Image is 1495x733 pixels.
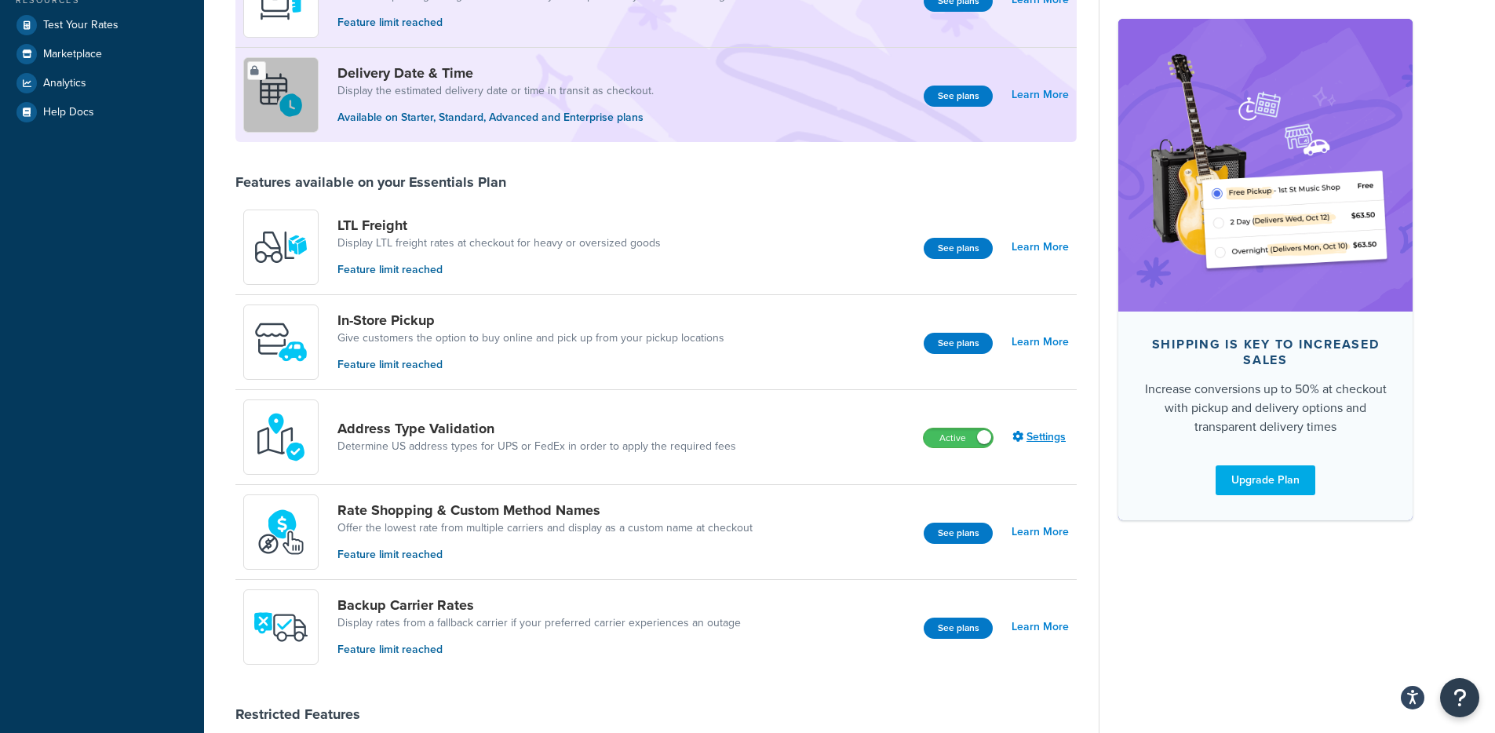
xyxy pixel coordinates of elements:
p: Available on Starter, Standard, Advanced and Enterprise plans [337,109,654,126]
a: Display LTL freight rates at checkout for heavy or oversized goods [337,235,661,251]
div: Shipping is key to increased sales [1143,337,1387,368]
button: See plans [924,618,993,639]
p: Feature limit reached [337,261,661,279]
a: Display rates from a fallback carrier if your preferred carrier experiences an outage [337,615,741,631]
a: Offer the lowest rate from multiple carriers and display as a custom name at checkout [337,520,753,536]
a: Rate Shopping & Custom Method Names [337,501,753,519]
a: Give customers the option to buy online and pick up from your pickup locations [337,330,724,346]
a: Learn More [1012,84,1069,106]
a: Learn More [1012,616,1069,638]
a: Learn More [1012,521,1069,543]
a: Delivery Date & Time [337,64,654,82]
img: icon-duo-feat-backup-carrier-4420b188.png [253,600,308,655]
p: Feature limit reached [337,641,741,658]
button: See plans [924,333,993,354]
a: Learn More [1012,236,1069,258]
a: Determine US address types for UPS or FedEx in order to apply the required fees [337,439,736,454]
button: See plans [924,238,993,259]
button: See plans [924,86,993,107]
a: LTL Freight [337,217,661,234]
p: Feature limit reached [337,356,724,374]
div: Increase conversions up to 50% at checkout with pickup and delivery options and transparent deliv... [1143,380,1387,436]
a: Analytics [12,69,192,97]
a: Display the estimated delivery date or time in transit as checkout. [337,83,654,99]
img: icon-duo-feat-rate-shopping-ecdd8bed.png [253,505,308,560]
a: Test Your Rates [12,11,192,39]
img: wfgcfpwTIucLEAAAAASUVORK5CYII= [253,315,308,370]
button: Open Resource Center [1440,678,1479,717]
a: Settings [1012,426,1069,448]
button: See plans [924,523,993,544]
a: Marketplace [12,40,192,68]
span: Test Your Rates [43,19,119,32]
a: Address Type Validation [337,420,736,437]
label: Active [924,428,993,447]
a: Learn More [1012,331,1069,353]
p: Feature limit reached [337,546,753,563]
img: feature-image-bc-upgrade-63323b7e0001f74ee9b4b6549f3fc5de0323d87a30a5703426337501b3dadfb7.png [1142,42,1389,288]
p: Feature limit reached [337,14,735,31]
a: Backup Carrier Rates [337,596,741,614]
span: Analytics [43,77,86,90]
span: Marketplace [43,48,102,61]
img: kIG8fy0lQAAAABJRU5ErkJggg== [253,410,308,465]
span: Help Docs [43,106,94,119]
div: Features available on your Essentials Plan [235,173,506,191]
a: Help Docs [12,98,192,126]
img: y79ZsPf0fXUFUhFXDzUgf+ktZg5F2+ohG75+v3d2s1D9TjoU8PiyCIluIjV41seZevKCRuEjTPPOKHJsQcmKCXGdfprl3L4q7... [253,220,308,275]
a: In-Store Pickup [337,312,724,329]
a: Upgrade Plan [1216,465,1315,495]
div: Restricted Features [235,706,360,723]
